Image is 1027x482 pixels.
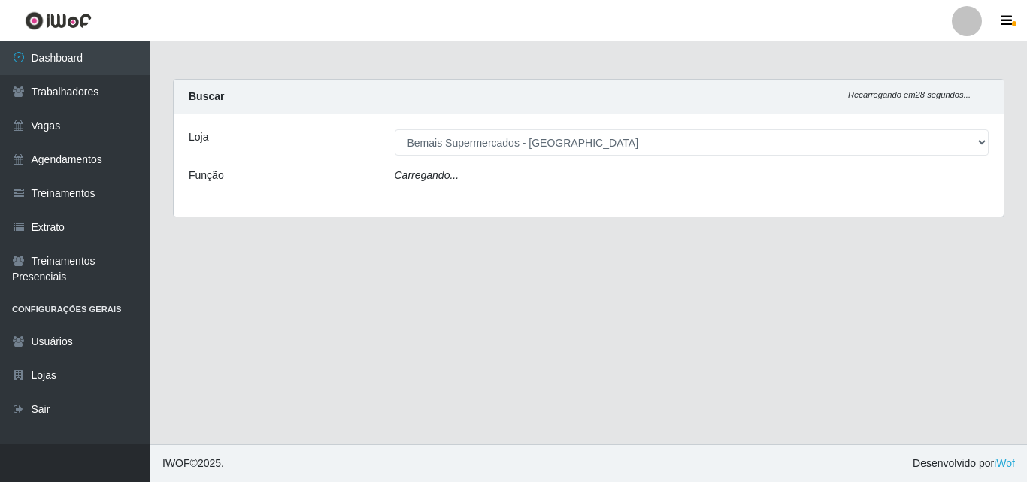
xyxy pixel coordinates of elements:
img: CoreUI Logo [25,11,92,30]
a: iWof [994,457,1015,469]
span: IWOF [162,457,190,469]
i: Carregando... [395,169,459,181]
i: Recarregando em 28 segundos... [848,90,971,99]
label: Função [189,168,224,183]
span: © 2025 . [162,456,224,471]
label: Loja [189,129,208,145]
span: Desenvolvido por [913,456,1015,471]
strong: Buscar [189,90,224,102]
